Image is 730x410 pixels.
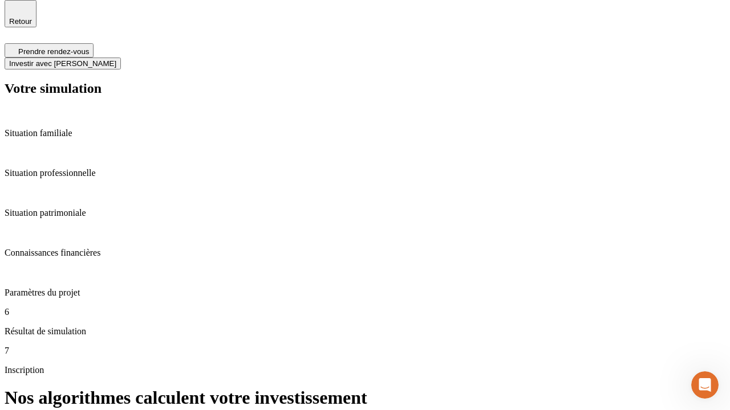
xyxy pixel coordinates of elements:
span: Investir avec [PERSON_NAME] [9,59,116,68]
span: Retour [9,17,32,26]
p: Connaissances financières [5,248,725,258]
p: 7 [5,346,725,356]
p: Situation patrimoniale [5,208,725,218]
h1: Nos algorithmes calculent votre investissement [5,387,725,408]
h2: Votre simulation [5,81,725,96]
p: Résultat de simulation [5,326,725,337]
button: Investir avec [PERSON_NAME] [5,58,121,69]
p: Situation professionnelle [5,168,725,178]
button: Prendre rendez-vous [5,43,94,58]
span: Prendre rendez-vous [18,47,89,56]
p: 6 [5,307,725,317]
p: Paramètres du projet [5,288,725,298]
iframe: Intercom live chat [691,371,719,399]
p: Situation familiale [5,128,725,138]
p: Inscription [5,365,725,375]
